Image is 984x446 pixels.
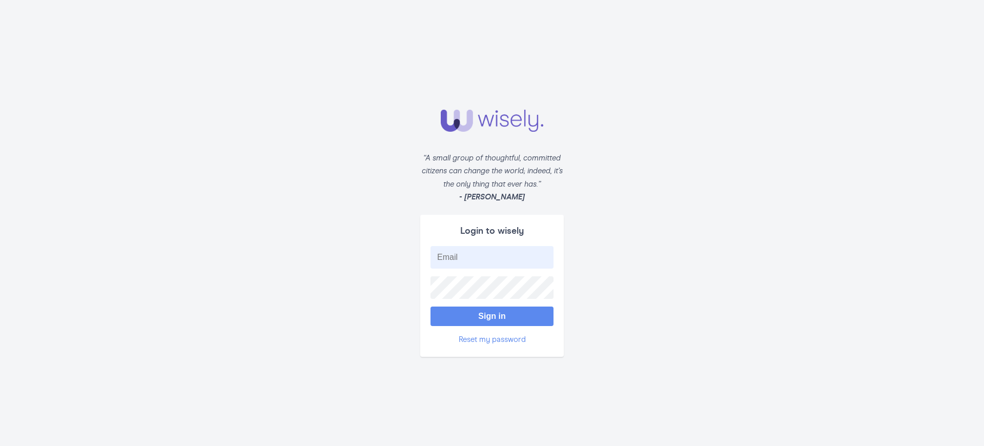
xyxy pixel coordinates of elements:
[430,307,553,326] button: Sign in
[430,225,553,238] div: Login to wisely
[459,193,525,201] strong: - [PERSON_NAME]
[459,336,526,344] a: Reset my password
[441,110,543,132] img: Wisely logo
[430,246,553,269] input: Email
[420,152,564,215] div: “A small group of thoughtful, committed citizens can change the world; indeed, it’s the only thin...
